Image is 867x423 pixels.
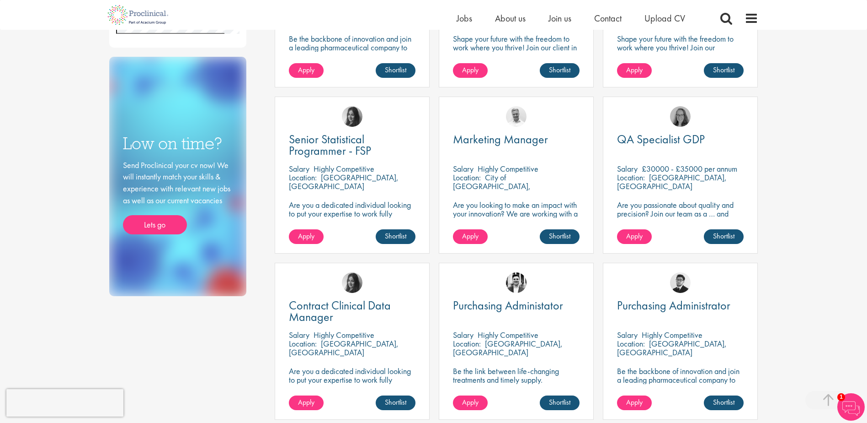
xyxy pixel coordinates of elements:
[617,338,645,349] span: Location:
[289,330,309,340] span: Salary
[617,201,744,235] p: Are you passionate about quality and precision? Join our team as a … and help ensure top-tier sta...
[644,12,685,24] a: Upload CV
[342,106,362,127] img: Heidi Hennigan
[453,172,531,200] p: City of [GEOGRAPHIC_DATA], [GEOGRAPHIC_DATA]
[617,396,652,410] a: Apply
[617,298,730,313] span: Purchasing Administrator
[453,63,488,78] a: Apply
[540,63,580,78] a: Shortlist
[289,338,399,358] p: [GEOGRAPHIC_DATA], [GEOGRAPHIC_DATA]
[289,163,309,174] span: Salary
[670,272,691,293] img: Todd Wigmore
[453,338,563,358] p: [GEOGRAPHIC_DATA], [GEOGRAPHIC_DATA]
[453,201,580,244] p: Are you looking to make an impact with your innovation? We are working with a well-established ph...
[506,272,527,293] img: Edward Little
[462,397,479,407] span: Apply
[453,229,488,244] a: Apply
[123,215,187,234] a: Lets go
[837,393,845,401] span: 1
[376,229,415,244] a: Shortlist
[478,330,538,340] p: Highly Competitive
[376,63,415,78] a: Shortlist
[617,131,705,147] span: QA Specialist GDP
[704,63,744,78] a: Shortlist
[453,34,580,60] p: Shape your future with the freedom to work where you thrive! Join our client in this hybrid role ...
[540,229,580,244] a: Shortlist
[289,201,415,227] p: Are you a dedicated individual looking to put your expertise to work fully flexibly in a remote p...
[495,12,526,24] a: About us
[594,12,622,24] a: Contact
[342,272,362,293] img: Heidi Hennigan
[478,163,538,174] p: Highly Competitive
[617,172,645,183] span: Location:
[289,172,399,191] p: [GEOGRAPHIC_DATA], [GEOGRAPHIC_DATA]
[617,172,727,191] p: [GEOGRAPHIC_DATA], [GEOGRAPHIC_DATA]
[289,34,415,69] p: Be the backbone of innovation and join a leading pharmaceutical company to help keep life-changin...
[540,396,580,410] a: Shortlist
[289,300,415,323] a: Contract Clinical Data Manager
[298,65,314,75] span: Apply
[704,396,744,410] a: Shortlist
[376,396,415,410] a: Shortlist
[289,229,324,244] a: Apply
[462,231,479,241] span: Apply
[457,12,472,24] a: Jobs
[617,134,744,145] a: QA Specialist GDP
[453,396,488,410] a: Apply
[453,172,481,183] span: Location:
[670,106,691,127] img: Ingrid Aymes
[617,300,744,311] a: Purchasing Administrator
[453,131,548,147] span: Marketing Manager
[314,163,374,174] p: Highly Competitive
[289,134,415,157] a: Senior Statistical Programmer - FSP
[298,397,314,407] span: Apply
[626,231,643,241] span: Apply
[289,367,415,393] p: Are you a dedicated individual looking to put your expertise to work fully flexibly in a remote p...
[617,63,652,78] a: Apply
[453,330,473,340] span: Salary
[123,159,233,235] div: Send Proclinical your cv now! We will instantly match your skills & experience with relevant new ...
[453,300,580,311] a: Purchasing Administator
[289,131,371,158] span: Senior Statistical Programmer - FSP
[617,338,727,358] p: [GEOGRAPHIC_DATA], [GEOGRAPHIC_DATA]
[289,298,391,325] span: Contract Clinical Data Manager
[704,229,744,244] a: Shortlist
[314,330,374,340] p: Highly Competitive
[453,338,481,349] span: Location:
[617,163,638,174] span: Salary
[289,172,317,183] span: Location:
[123,135,233,152] h3: Low on time?
[617,34,744,69] p: Shape your future with the freedom to work where you thrive! Join our pharmaceutical client with ...
[548,12,571,24] a: Join us
[462,65,479,75] span: Apply
[289,63,324,78] a: Apply
[298,231,314,241] span: Apply
[453,298,563,313] span: Purchasing Administator
[289,396,324,410] a: Apply
[453,163,473,174] span: Salary
[626,65,643,75] span: Apply
[453,134,580,145] a: Marketing Manager
[642,330,702,340] p: Highly Competitive
[642,163,737,174] p: £30000 - £35000 per annum
[453,367,580,384] p: Be the link between life-changing treatments and timely supply.
[837,393,865,421] img: Chatbot
[289,338,317,349] span: Location:
[626,397,643,407] span: Apply
[6,389,123,417] iframe: reCAPTCHA
[617,229,652,244] a: Apply
[506,106,527,127] img: Joshua Bye
[617,367,744,401] p: Be the backbone of innovation and join a leading pharmaceutical company to help keep life-changin...
[617,330,638,340] span: Salary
